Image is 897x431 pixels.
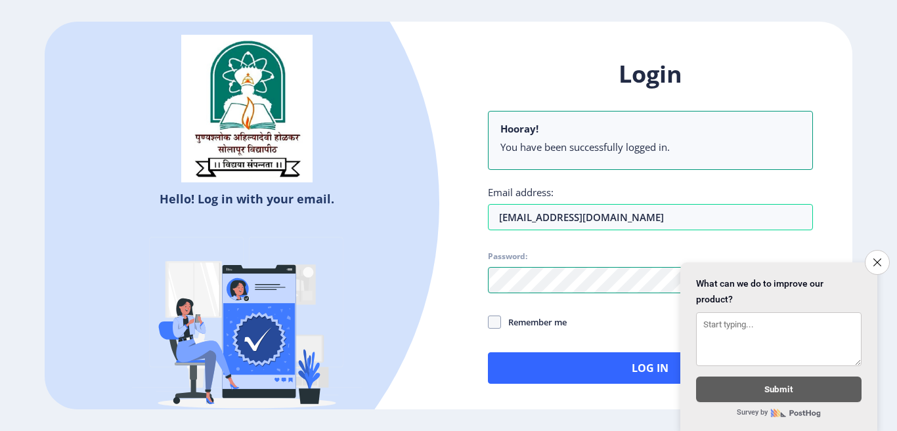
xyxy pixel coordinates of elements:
button: Log In [488,352,813,384]
label: Email address: [488,186,554,199]
input: Email address [488,204,813,230]
label: Password: [488,251,527,262]
h1: Login [488,58,813,90]
img: sulogo.png [181,35,313,183]
li: You have been successfully logged in. [500,140,800,154]
b: Hooray! [500,122,538,135]
span: Remember me [501,314,567,330]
